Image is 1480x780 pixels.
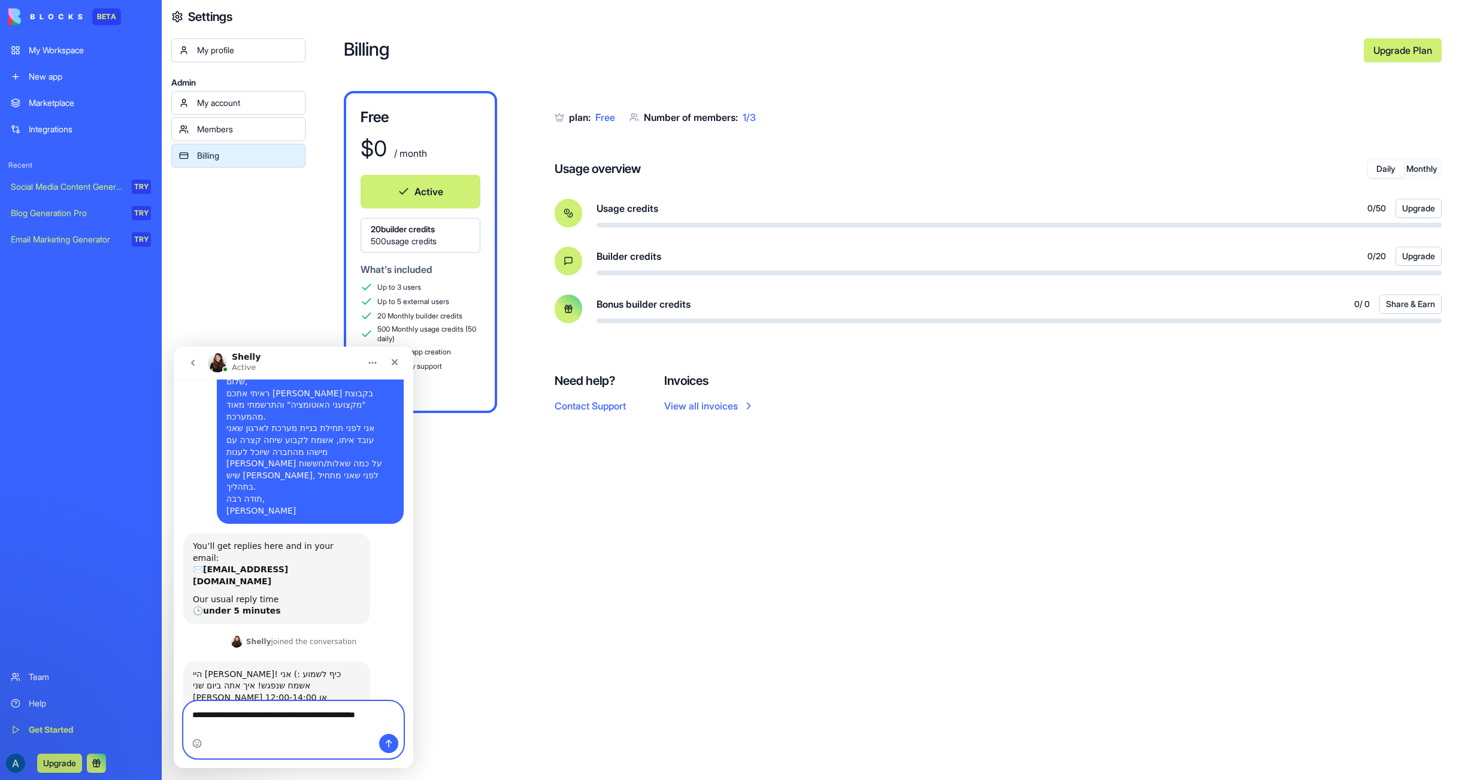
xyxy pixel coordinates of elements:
[597,249,661,263] span: Builder credits
[361,262,480,277] div: What's included
[1354,298,1370,310] span: 0 / 0
[555,372,626,389] h4: Need help?
[569,111,591,123] span: plan:
[8,8,121,25] a: BETA
[29,123,151,135] div: Integrations
[171,117,305,141] a: Members
[377,311,462,321] span: 20 Monthly builder credits
[377,297,449,306] span: Up to 5 external users
[371,235,470,247] span: 500 usage credits
[11,181,123,193] div: Social Media Content Generator
[555,399,626,413] button: Contact Support
[1367,250,1386,262] span: 0 / 20
[664,372,755,389] h4: Invoices
[92,8,121,25] div: BETA
[4,201,158,225] a: Blog Generation ProTRY
[29,71,151,83] div: New app
[171,144,305,168] a: Billing
[29,97,151,109] div: Marketplace
[597,201,658,216] span: Usage credits
[29,724,151,736] div: Get Started
[1379,295,1442,314] button: Share & Earn
[8,8,83,25] img: logo
[4,91,158,115] a: Marketplace
[361,136,387,160] div: $ 0
[1367,202,1386,214] span: 0 / 50
[377,347,451,357] span: Unlimited app creation
[11,207,123,219] div: Blog Generation Pro
[29,671,151,683] div: Team
[132,206,151,220] div: TRY
[37,757,82,769] a: Upgrade
[11,233,123,245] div: Email Marketing Generator
[4,718,158,742] a: Get Started
[377,283,421,292] span: Up to 3 users
[1364,38,1442,62] a: Upgrade Plan
[743,111,756,123] span: 1 / 3
[29,697,151,709] div: Help
[361,175,480,208] button: Active
[555,160,641,177] h4: Usage overview
[197,97,298,109] div: My account
[132,180,151,194] div: TRY
[197,44,298,56] div: My profile
[197,123,298,135] div: Members
[361,108,480,127] h3: Free
[4,65,158,89] a: New app
[392,146,427,160] div: / month
[171,77,305,89] span: Admin
[4,38,158,62] a: My Workspace
[1396,247,1442,266] button: Upgrade
[597,297,691,311] span: Bonus builder credits
[4,175,158,199] a: Social Media Content GeneratorTRY
[4,227,158,251] a: Email Marketing GeneratorTRY
[644,111,738,123] span: Number of members:
[174,347,413,768] iframe: Intercom live chat
[371,223,470,235] span: 20 builder credits
[4,117,158,141] a: Integrations
[6,754,25,773] img: ACg8ocLLsd-mHQ3j3AkSHCqc7HSAYEotNVKJcEG1tLjGetfdC0TpUw=s96-c
[664,399,755,413] a: View all invoices
[4,665,158,689] a: Team
[344,38,1354,62] h2: Billing
[4,160,158,170] span: Recent
[197,150,298,162] div: Billing
[29,44,151,56] div: My Workspace
[1368,160,1404,178] button: Daily
[377,324,480,344] span: 500 Monthly usage credits (50 daily)
[37,754,82,773] button: Upgrade
[132,232,151,247] div: TRY
[4,691,158,715] a: Help
[205,387,225,406] button: Send a message…
[1396,199,1442,218] button: Upgrade
[188,8,232,25] h4: Settings
[1404,160,1440,178] button: Monthly
[171,38,305,62] a: My profile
